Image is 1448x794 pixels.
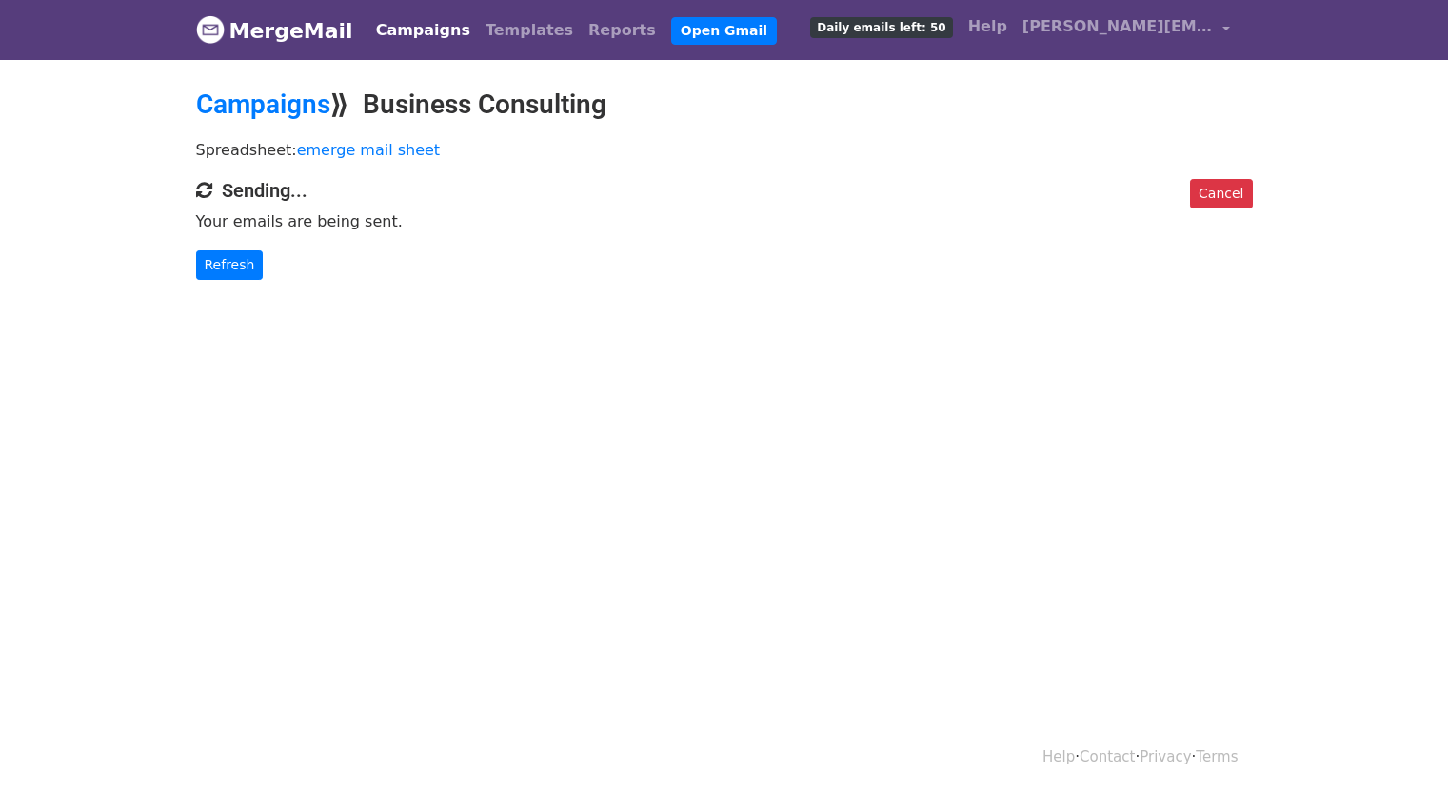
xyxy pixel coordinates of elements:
a: Campaigns [368,11,478,50]
a: [PERSON_NAME][EMAIL_ADDRESS][PERSON_NAME][DOMAIN_NAME] [1015,8,1238,52]
a: Help [1042,748,1075,765]
a: Reports [581,11,664,50]
span: [PERSON_NAME][EMAIL_ADDRESS][PERSON_NAME][DOMAIN_NAME] [1022,15,1213,38]
p: Your emails are being sent. [196,211,1253,231]
a: Templates [478,11,581,50]
a: Open Gmail [671,17,777,45]
a: MergeMail [196,10,353,50]
h4: Sending... [196,179,1253,202]
a: Privacy [1140,748,1191,765]
p: Spreadsheet: [196,140,1253,160]
h2: ⟫ Business Consulting [196,89,1253,121]
a: Cancel [1190,179,1252,208]
a: Contact [1080,748,1135,765]
a: emerge mail sheet [297,141,440,159]
a: Help [961,8,1015,46]
a: Refresh [196,250,264,280]
a: Terms [1196,748,1238,765]
a: Daily emails left: 50 [803,8,960,46]
img: MergeMail logo [196,15,225,44]
span: Daily emails left: 50 [810,17,952,38]
a: Campaigns [196,89,330,120]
